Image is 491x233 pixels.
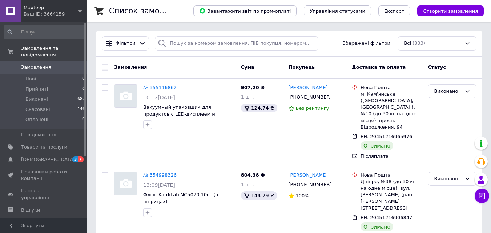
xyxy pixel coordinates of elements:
img: Фото товару [114,172,137,195]
input: Пошук за номером замовлення, ПІБ покупця, номером телефону, Email, номером накладної [155,36,318,51]
span: Cума [241,64,254,70]
span: 146 [77,106,85,113]
span: Експорт [384,8,405,14]
span: 1 шт. [241,94,254,100]
div: Виконано [434,88,462,95]
a: [PERSON_NAME] [289,172,328,179]
span: Доставка та оплата [352,64,406,70]
div: Ваш ID: 3664159 [24,11,87,17]
span: Всі [404,40,411,47]
a: [PERSON_NAME] [289,84,328,91]
div: Виконано [434,175,462,183]
span: ЕН: 20451216906847 [361,215,412,220]
span: 13:09[DATE] [143,182,175,188]
span: Показники роботи компанії [21,169,67,182]
span: 804,38 ₴ [241,172,265,178]
span: ЕН: 20451216965976 [361,134,412,139]
span: 100% [296,193,309,198]
span: Товари та послуги [21,144,67,150]
span: Статус [428,64,446,70]
span: Нові [25,76,36,82]
span: Управління статусами [310,8,365,14]
span: Відгуки [21,207,40,213]
span: 0 [82,116,85,123]
div: Отримано [361,141,393,150]
span: Збережені фільтри: [342,40,392,47]
a: Флюс KardiLab NC5070 10cc (в шприцах) [143,192,218,204]
div: Нова Пошта [361,84,422,91]
span: Завантажити звіт по пром-оплаті [199,8,291,14]
span: 10:12[DATE] [143,95,175,100]
span: 1 шт. [241,182,254,187]
div: м. Кам'янське ([GEOGRAPHIC_DATA], [GEOGRAPHIC_DATA].), №10 (до 30 кг на одне місце): просп. Відро... [361,91,422,130]
div: Дніпро, №38 (до 30 кг на одне місце): вул. [PERSON_NAME] (ран. [PERSON_NAME][STREET_ADDRESS] [361,178,422,212]
div: 124.74 ₴ [241,104,277,112]
div: Нова Пошта [361,172,422,178]
div: Післяплата [361,153,422,160]
span: Без рейтингу [296,105,329,111]
span: Покупець [289,64,315,70]
a: № 354998326 [143,172,177,178]
h1: Список замовлень [109,7,183,15]
span: Фільтри [116,40,136,47]
div: Отримано [361,222,393,231]
span: Замовлення та повідомлення [21,45,87,58]
a: Вакуумный упаковщик для продуктов с LED-дисплеем и резаком, FKJ-5100 / Бытовой вакууматор / Машин... [143,104,215,130]
span: 0 [82,86,85,92]
button: Створити замовлення [417,5,484,16]
span: Замовлення [21,64,51,71]
a: № 355116862 [143,85,177,90]
input: Пошук [4,25,86,39]
div: [PHONE_NUMBER] [287,180,333,189]
span: Виконані [25,96,48,103]
img: Фото товару [114,85,137,107]
div: [PHONE_NUMBER] [287,92,333,102]
span: Maxteep [24,4,78,11]
span: Повідомлення [21,132,56,138]
span: 7 [78,156,84,162]
button: Чат з покупцем [475,189,489,203]
button: Завантажити звіт по пром-оплаті [193,5,297,16]
button: Управління статусами [304,5,371,16]
a: Фото товару [114,172,137,195]
div: 144.79 ₴ [241,191,277,200]
span: 3 [72,156,78,162]
span: 0 [82,76,85,82]
span: Оплачені [25,116,48,123]
span: (833) [412,40,425,46]
span: Замовлення [114,64,147,70]
span: 687 [77,96,85,103]
span: [DEMOGRAPHIC_DATA] [21,156,75,163]
span: Створити замовлення [423,8,478,14]
span: Скасовані [25,106,50,113]
a: Створити замовлення [410,8,484,13]
a: Фото товару [114,84,137,108]
span: Панель управління [21,188,67,201]
span: 907,20 ₴ [241,85,265,90]
span: Прийняті [25,86,48,92]
button: Експорт [378,5,410,16]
